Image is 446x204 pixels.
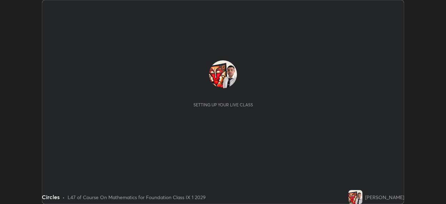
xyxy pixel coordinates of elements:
[62,194,65,201] div: •
[42,193,60,201] div: Circles
[348,190,362,204] img: cc9ebfea3f184d89b2d8a8ac9c918a72.jpg
[209,60,237,88] img: cc9ebfea3f184d89b2d8a8ac9c918a72.jpg
[68,194,206,201] div: L47 of Course On Mathematics for Foundation Class IX 1 2029
[193,102,253,107] div: Setting up your live class
[365,194,404,201] div: [PERSON_NAME]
